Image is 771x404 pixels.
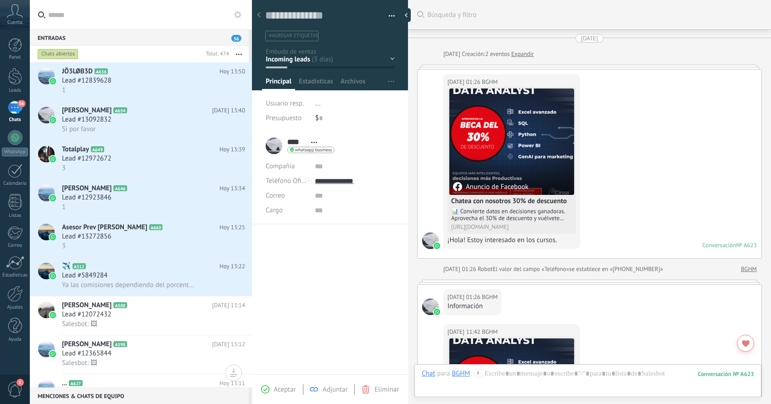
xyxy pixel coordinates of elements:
span: A636 [95,68,108,74]
span: 1 [62,86,66,94]
span: [PERSON_NAME] [62,106,112,115]
span: A627 [69,380,82,386]
img: waba.svg [434,243,440,249]
div: [DATE] [581,34,598,43]
span: Estadísticas [299,77,333,90]
span: #agregar etiquetas [269,33,318,39]
span: [PERSON_NAME] [62,301,112,310]
span: ... [315,99,321,108]
div: Presupuesto [266,111,308,126]
span: Salesbot: 🖼 [62,359,97,367]
img: icon [50,156,56,162]
div: $ [315,111,395,126]
div: WhatsApp [2,148,28,156]
div: Ayuda [2,337,28,343]
img: icon [50,312,56,318]
div: Ocultar [402,8,411,22]
span: whatsapp business [295,148,332,152]
div: Información [447,302,497,311]
div: [DATE] 11:42 [447,327,482,337]
span: A660 [149,224,162,230]
span: Búsqueda y filtro [427,11,762,19]
div: Calendario [2,181,28,187]
div: [DATE] 01:26 [443,265,478,274]
span: Lead #12839628 [62,76,112,85]
span: 56 [231,35,241,42]
img: icon [50,351,56,357]
div: [URL][DOMAIN_NAME] [451,223,572,230]
span: Presupuesto [266,114,302,122]
span: Si por favor [62,125,96,133]
div: [DATE] 01:26 [447,77,482,87]
span: Asesor Prev [PERSON_NAME] [62,223,147,232]
span: Hoy 13:50 [219,67,245,76]
img: icon [50,195,56,201]
span: BGHM [422,232,439,249]
span: JŌ3LØB3D [62,67,93,76]
span: [PERSON_NAME] [62,340,112,349]
button: Teléfono Oficina [266,174,308,188]
a: Expandir [511,50,534,59]
div: [DATE] 01:26 [447,293,482,302]
span: 3 [62,242,66,250]
a: avatariconTotalplayA649Hoy 13:39Lead #129726723 [30,140,252,179]
a: avataricon[PERSON_NAME]A588[DATE] 13:14Lead #12072432Salesbot: 🖼 [30,296,252,335]
span: Lead #5849284 [62,271,107,280]
div: Cargo [266,203,308,218]
span: Hoy 13:34 [219,184,245,193]
span: Aceptar [274,385,296,394]
div: Usuario resp. [266,96,308,111]
span: se establece en «[PHONE_NUMBER]» [569,265,663,274]
span: Cargo [266,207,283,214]
span: Lead #12923846 [62,193,112,202]
span: 3 [62,164,66,172]
span: Ya las comisiones dependiendo del porcentaje que manejen [62,281,195,289]
span: Usuario resp. [266,99,304,108]
div: Anuncio de Facebook [453,182,528,191]
a: avatariconJŌ3LØB3DA636Hoy 13:50Lead #128396281 [30,62,252,101]
span: Hoy 13:22 [219,262,245,271]
span: A312 [73,263,86,269]
span: Robot [478,265,492,273]
a: avataricon[PERSON_NAME]A598[DATE] 13:12Lead #12365844Salesbot: 🖼 [30,335,252,374]
h4: Chatea con nosotros 30% de descuento [451,197,572,206]
span: BGHM [482,293,498,302]
a: avatariconAsesor Prev [PERSON_NAME]A660Hoy 13:25Lead #132728563 [30,218,252,257]
span: Lead #12972672 [62,154,112,163]
span: Lead #12072432 [62,310,112,319]
span: Hoy 13:39 [219,145,245,154]
span: Lead #13092832 [62,115,112,124]
span: A654 [113,107,127,113]
span: A598 [113,341,127,347]
span: [DATE] 13:40 [212,106,245,115]
span: ️️✈️ [62,262,71,271]
span: 1 [62,203,66,211]
div: Total: 474 [202,50,229,59]
a: BGHM [741,265,757,274]
span: Cuenta [7,20,22,26]
span: 2 eventos [485,50,509,59]
img: icon [50,117,56,123]
span: 56 [17,100,25,107]
div: Ajustes [2,304,28,310]
img: waba.svg [434,309,440,315]
div: Menciones & Chats de equipo [30,387,249,404]
div: Estadísticas [2,272,28,278]
div: Chats [2,117,28,123]
a: avataricon[PERSON_NAME]A646Hoy 13:34Lead #129238461 [30,179,252,218]
span: Adjuntar [323,385,348,394]
img: icon [50,234,56,240]
a: Anuncio de FacebookChatea con nosotros 30% de descuento📊 Convierte datos en decisiones ganadoras.... [449,89,574,232]
span: Hoy 13:25 [219,223,245,232]
span: BGHM [482,327,498,337]
div: ¡Hola! Estoy interesado en los cursos. [447,236,576,245]
div: 623 [698,370,754,378]
div: Listas [2,213,28,219]
div: Compañía [266,159,308,174]
div: № A623 [736,241,757,249]
span: BGHM [422,299,439,315]
span: Correo [266,191,285,200]
span: El valor del campo «Teléfono» [492,265,569,274]
span: Principal [266,77,291,90]
span: Eliminar [374,385,399,394]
